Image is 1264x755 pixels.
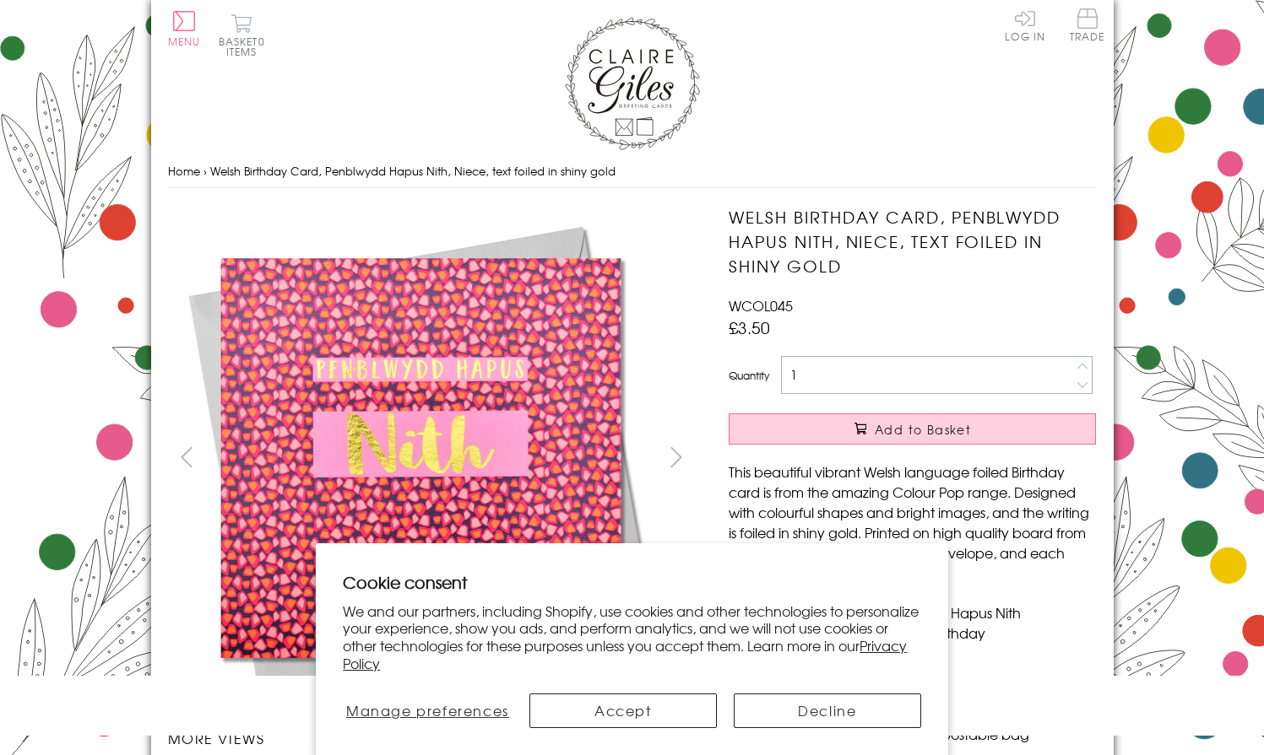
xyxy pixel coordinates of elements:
a: Privacy Policy [343,635,907,673]
a: Trade [1070,8,1105,45]
span: 0 items [226,34,265,59]
img: Welsh Birthday Card, Penblwydd Hapus Nith, Niece, text foiled in shiny gold [167,205,674,711]
span: Menu [168,34,201,49]
span: Manage preferences [346,700,509,720]
button: Accept [529,693,717,728]
button: Menu [168,11,201,46]
button: Basket0 items [219,13,265,57]
p: This beautiful vibrant Welsh language foiled Birthday card is from the amazing Colour Pop range. ... [729,461,1096,583]
span: › [203,163,207,179]
span: £3.50 [729,315,770,339]
button: prev [168,438,206,476]
p: We and our partners, including Shopify, use cookies and other technologies to personalize your ex... [343,602,921,672]
button: Decline [734,693,921,728]
span: Add to Basket [875,421,971,438]
span: Trade [1070,8,1105,41]
span: Welsh Birthday Card, Penblwydd Hapus Nith, Niece, text foiled in shiny gold [210,163,616,179]
label: Quantity [729,368,769,383]
nav: breadcrumbs [168,154,1097,189]
button: next [657,438,695,476]
a: Log In [1005,8,1045,41]
button: Manage preferences [343,693,512,728]
h3: More views [168,728,696,748]
img: Welsh Birthday Card, Penblwydd Hapus Nith, Niece, text foiled in shiny gold [695,205,1202,711]
h2: Cookie consent [343,570,921,594]
h1: Welsh Birthday Card, Penblwydd Hapus Nith, Niece, text foiled in shiny gold [729,205,1096,278]
button: Add to Basket [729,413,1096,445]
img: Claire Giles Greetings Cards [565,17,700,150]
a: Home [168,163,200,179]
span: WCOL045 [729,295,793,315]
